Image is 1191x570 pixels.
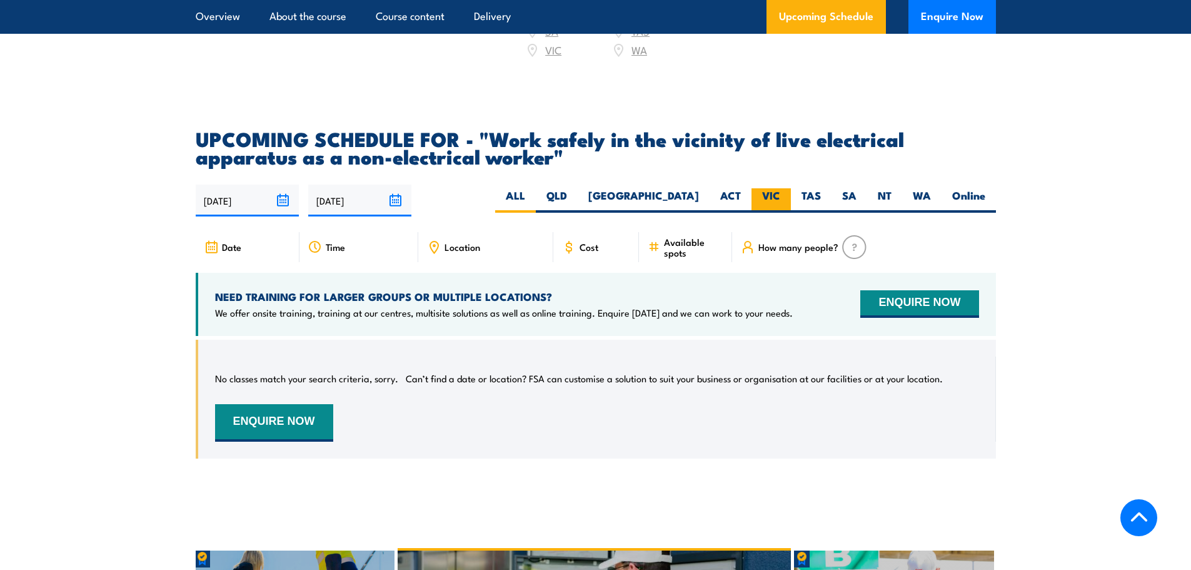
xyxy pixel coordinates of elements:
[860,290,978,318] button: ENQUIRE NOW
[580,242,598,252] span: Cost
[215,290,793,303] h4: NEED TRAINING FOR LARGER GROUPS OR MULTIPLE LOCATIONS?
[215,372,398,385] p: No classes match your search criteria, sorry.
[326,242,345,252] span: Time
[196,185,299,216] input: From date
[867,188,902,213] label: NT
[536,188,578,213] label: QLD
[791,188,832,213] label: TAS
[308,185,411,216] input: To date
[196,130,996,165] h2: UPCOMING SCHEDULE FOR - "Work safely in the vicinity of live electrical apparatus as a non-electr...
[664,237,723,258] span: Available spots
[495,188,536,213] label: ALL
[215,307,793,319] p: We offer onsite training, training at our centres, multisite solutions as well as online training...
[758,242,838,252] span: How many people?
[751,188,791,213] label: VIC
[222,242,241,252] span: Date
[578,188,710,213] label: [GEOGRAPHIC_DATA]
[406,372,943,385] p: Can’t find a date or location? FSA can customise a solution to suit your business or organisation...
[215,404,333,442] button: ENQUIRE NOW
[832,188,867,213] label: SA
[942,188,996,213] label: Online
[710,188,751,213] label: ACT
[902,188,942,213] label: WA
[445,242,480,252] span: Location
